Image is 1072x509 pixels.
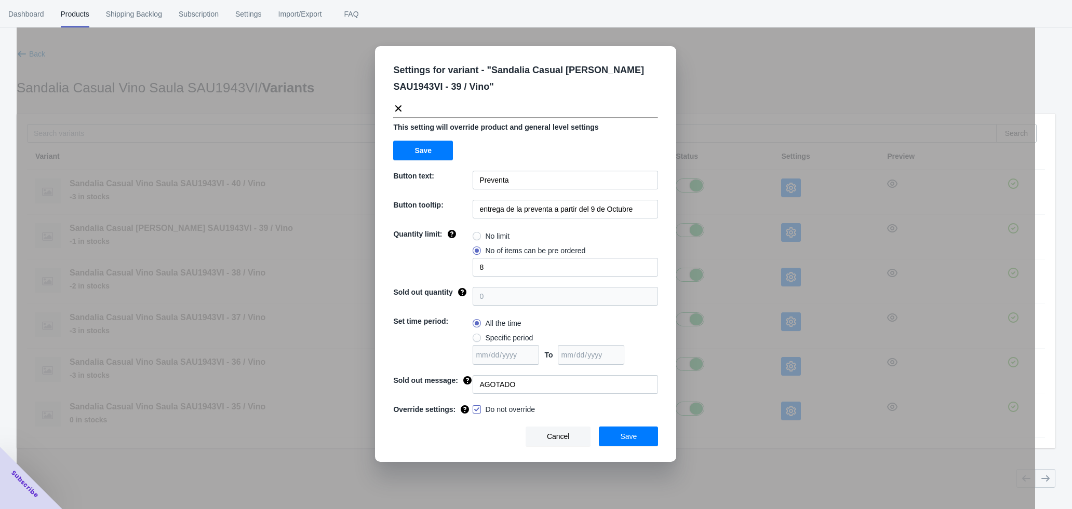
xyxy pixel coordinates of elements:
[393,317,448,325] span: Set time period:
[547,432,570,441] span: Cancel
[393,376,458,384] span: Sold out message:
[1016,469,1055,488] nav: Pagination
[393,288,452,296] span: Sold out quantity
[9,469,41,500] span: Subscribe
[526,427,591,446] button: Cancel
[278,1,322,27] span: Import/Export
[393,405,455,414] span: Override settings:
[1036,469,1055,488] button: Next
[235,1,262,27] span: Settings
[485,245,585,256] span: No of items can be pre ordered
[544,351,553,359] span: To
[485,404,535,415] span: Do not override
[339,1,365,27] span: FAQ
[393,230,442,238] span: Quantity limit:
[106,1,162,27] span: Shipping Backlog
[599,427,658,446] button: Save
[393,201,443,209] span: Button tooltip:
[393,172,434,180] span: Button text:
[12,45,49,63] button: Back
[393,141,453,160] button: Save
[393,123,598,131] span: This setting will override product and general level settings
[485,318,521,328] span: All the time
[414,146,432,155] span: Save
[485,333,533,343] span: Specific period
[179,1,219,27] span: Subscription
[485,231,510,241] span: No limit
[620,432,637,441] span: Save
[393,62,666,95] p: Settings for variant - " Sandalia Casual [PERSON_NAME] SAU1943VI - 39 / Vino "
[8,1,44,27] span: Dashboard
[61,1,89,27] span: Products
